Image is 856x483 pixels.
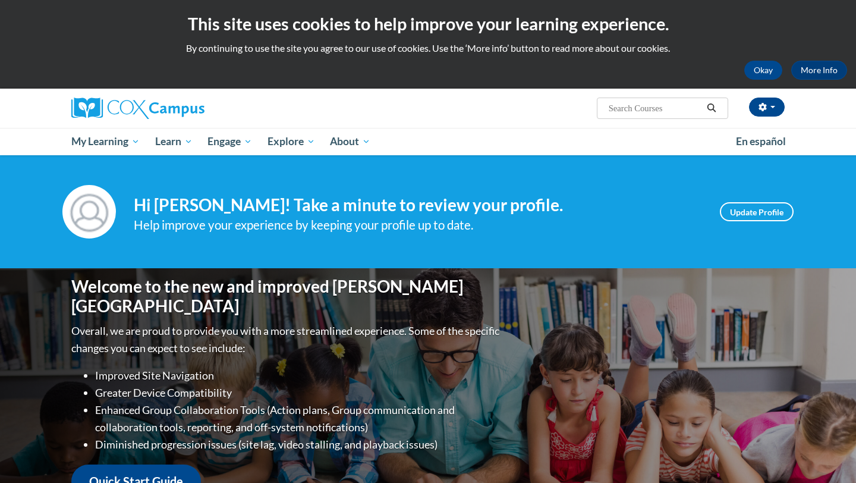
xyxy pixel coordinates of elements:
[95,384,502,402] li: Greater Device Compatibility
[728,129,794,154] a: En español
[207,134,252,149] span: Engage
[147,128,200,155] a: Learn
[703,101,720,115] button: Search
[608,101,703,115] input: Search Courses
[134,215,702,235] div: Help improve your experience by keeping your profile up to date.
[744,61,782,80] button: Okay
[71,134,140,149] span: My Learning
[267,134,315,149] span: Explore
[323,128,379,155] a: About
[71,98,204,119] img: Cox Campus
[53,128,802,155] div: Main menu
[808,435,846,473] iframe: Button to launch messaging window
[720,202,794,221] a: Update Profile
[791,61,847,80] a: More Info
[62,185,116,239] img: Profile Image
[134,195,702,215] h4: Hi [PERSON_NAME]! Take a minute to review your profile.
[95,367,502,384] li: Improved Site Navigation
[71,98,297,119] a: Cox Campus
[95,436,502,453] li: Diminished progression issues (site lag, video stalling, and playback issues)
[71,277,502,316] h1: Welcome to the new and improved [PERSON_NAME][GEOGRAPHIC_DATA]
[155,134,193,149] span: Learn
[71,322,502,357] p: Overall, we are proud to provide you with a more streamlined experience. Some of the specific cha...
[749,98,785,117] button: Account Settings
[200,128,260,155] a: Engage
[330,134,370,149] span: About
[9,42,847,55] p: By continuing to use the site you agree to our use of cookies. Use the ‘More info’ button to read...
[64,128,147,155] a: My Learning
[736,135,786,148] span: En español
[9,12,847,36] h2: This site uses cookies to help improve your learning experience.
[260,128,323,155] a: Explore
[95,402,502,436] li: Enhanced Group Collaboration Tools (Action plans, Group communication and collaboration tools, re...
